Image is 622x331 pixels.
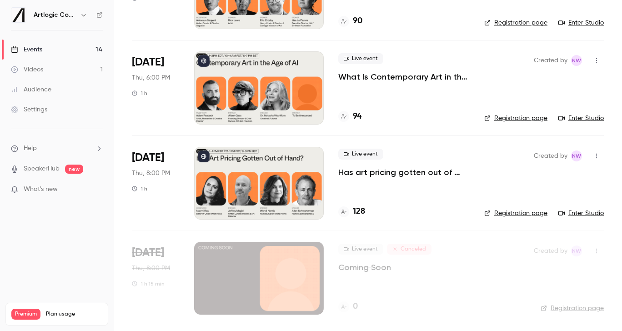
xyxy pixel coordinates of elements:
[572,150,581,161] span: NW
[534,55,567,66] span: Created by
[92,186,103,194] iframe: Noticeable Trigger
[132,169,170,178] span: Thu, 8:00 PM
[353,206,365,218] h4: 128
[11,65,43,74] div: Videos
[132,150,164,165] span: [DATE]
[541,304,604,313] a: Registration page
[338,149,383,160] span: Live event
[558,18,604,27] a: Enter Studio
[46,311,102,318] span: Plan usage
[338,110,361,123] a: 94
[387,244,431,255] span: Canceled
[11,45,42,54] div: Events
[132,264,170,273] span: Thu, 8:00 PM
[338,167,470,178] a: Has art pricing gotten out of hand?
[571,246,582,256] span: Natasha Whiffin
[11,309,40,320] span: Premium
[353,15,362,27] h4: 90
[338,206,365,218] a: 128
[338,53,383,64] span: Live event
[11,85,51,94] div: Audience
[132,185,147,192] div: 1 h
[132,51,180,124] div: Sep 18 Thu, 6:00 PM (Europe/London)
[558,114,604,123] a: Enter Studio
[572,55,581,66] span: NW
[132,90,147,97] div: 1 h
[132,73,170,82] span: Thu, 6:00 PM
[534,150,567,161] span: Created by
[338,301,358,313] a: 0
[65,165,83,174] span: new
[572,246,581,256] span: NW
[11,144,103,153] li: help-dropdown-opener
[338,244,383,255] span: Live event
[484,209,547,218] a: Registration page
[34,10,76,20] h6: Artlogic Connect 2025
[132,242,180,315] div: Sep 18 Thu, 8:00 PM (Europe/London)
[132,147,180,220] div: Sep 18 Thu, 8:00 PM (Europe/London)
[132,280,165,287] div: 1 h 15 min
[571,150,582,161] span: Natasha Whiffin
[24,185,58,194] span: What's new
[338,71,470,82] a: What Is Contemporary Art in the Age of AI?
[11,8,26,22] img: Artlogic Connect 2025
[558,209,604,218] a: Enter Studio
[132,55,164,70] span: [DATE]
[338,15,362,27] a: 90
[353,110,361,123] h4: 94
[353,301,358,313] h4: 0
[132,246,164,260] span: [DATE]
[338,262,391,273] a: Coming Soon
[484,18,547,27] a: Registration page
[24,144,37,153] span: Help
[11,105,47,114] div: Settings
[571,55,582,66] span: Natasha Whiffin
[484,114,547,123] a: Registration page
[534,246,567,256] span: Created by
[24,164,60,174] a: SpeakerHub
